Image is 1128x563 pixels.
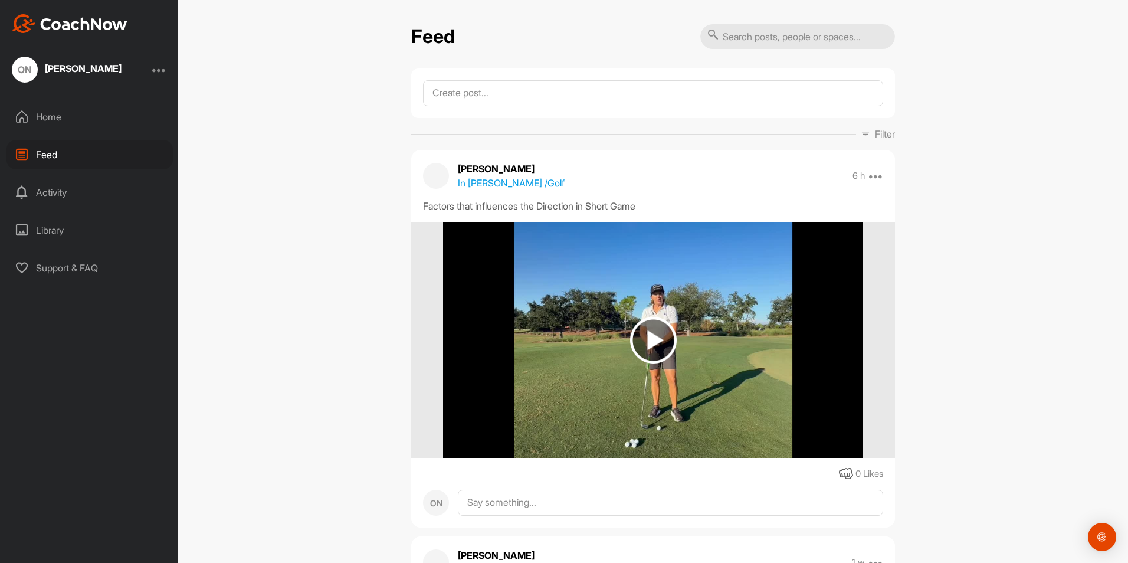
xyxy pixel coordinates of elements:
[6,102,173,132] div: Home
[12,57,38,83] div: ON
[443,222,863,458] img: media
[423,490,449,516] div: ON
[700,24,895,49] input: Search posts, people or spaces...
[1088,523,1116,551] div: Open Intercom Messenger
[6,140,173,169] div: Feed
[411,25,455,48] h2: Feed
[458,176,565,190] p: In [PERSON_NAME] / Golf
[875,127,895,141] p: Filter
[852,170,865,182] p: 6 h
[6,253,173,283] div: Support & FAQ
[855,467,883,481] div: 0 Likes
[45,64,122,73] div: [PERSON_NAME]
[630,317,677,364] img: play
[458,548,565,562] p: [PERSON_NAME]
[458,162,565,176] p: [PERSON_NAME]
[6,215,173,245] div: Library
[423,199,883,213] div: Factors that influences the Direction in Short Game
[6,178,173,207] div: Activity
[12,14,127,33] img: CoachNow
